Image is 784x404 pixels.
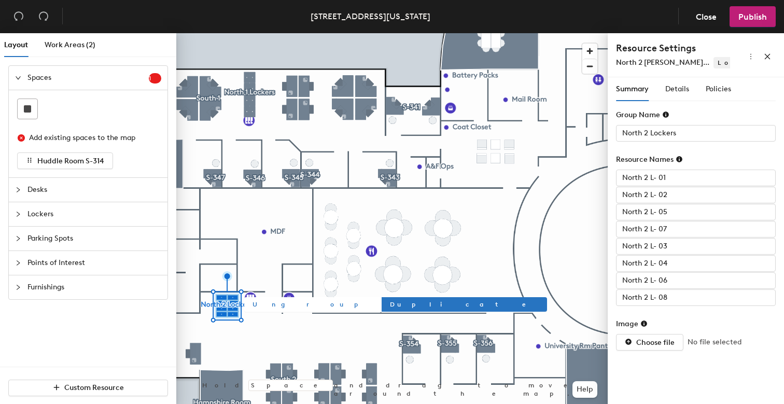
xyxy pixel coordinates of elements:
[13,11,24,21] span: undo
[764,53,771,60] span: close
[15,75,21,81] span: expanded
[27,178,161,202] span: Desks
[730,6,776,27] button: Publish
[27,251,161,275] span: Points of Interest
[149,75,161,82] span: 1
[665,85,689,93] span: Details
[616,272,776,289] input: Unknown Lockers
[696,12,717,22] span: Close
[4,40,28,49] span: Layout
[8,6,29,27] button: Undo (⌘ + Z)
[390,300,539,309] span: Duplicate
[15,284,21,290] span: collapsed
[616,58,709,67] span: North 2 [PERSON_NAME]...
[616,170,776,186] input: Unknown Lockers
[27,227,161,250] span: Parking Spots
[616,155,683,164] div: Resource Names
[687,6,725,27] button: Close
[616,204,776,220] input: Unknown Lockers
[382,297,547,312] button: Duplicate
[253,300,372,309] span: Ungroup
[616,221,776,238] input: Unknown Lockers
[37,157,104,165] span: Huddle Room S-314
[616,41,730,55] h4: Resource Settings
[27,66,149,90] span: Spaces
[636,338,675,347] span: Choose file
[616,319,648,328] div: Image
[616,255,776,272] input: Unknown Lockers
[244,297,380,312] button: Ungroup
[64,383,124,392] span: Custom Resource
[616,110,669,119] div: Group Name
[15,187,21,193] span: collapsed
[45,40,95,49] span: Work Areas (2)
[15,235,21,242] span: collapsed
[15,260,21,266] span: collapsed
[688,337,741,348] span: No file selected
[27,202,161,226] span: Lockers
[149,73,161,83] sup: 1
[616,334,683,351] button: Choose file
[17,152,113,169] button: Huddle Room S-314
[706,85,731,93] span: Policies
[311,10,430,23] div: [STREET_ADDRESS][US_STATE]
[616,187,776,203] input: Unknown Lockers
[29,132,152,144] div: Add existing spaces to the map
[616,289,776,306] input: Unknown Lockers
[15,211,21,217] span: collapsed
[616,125,776,142] input: Unknown Lockers
[8,380,168,396] button: Custom Resource
[27,275,161,299] span: Furnishings
[18,134,25,142] span: close-circle
[33,6,54,27] button: Redo (⌘ + ⇧ + Z)
[572,381,597,398] button: Help
[747,53,754,60] span: more
[616,238,776,255] input: Unknown Lockers
[616,85,649,93] span: Summary
[738,12,767,22] span: Publish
